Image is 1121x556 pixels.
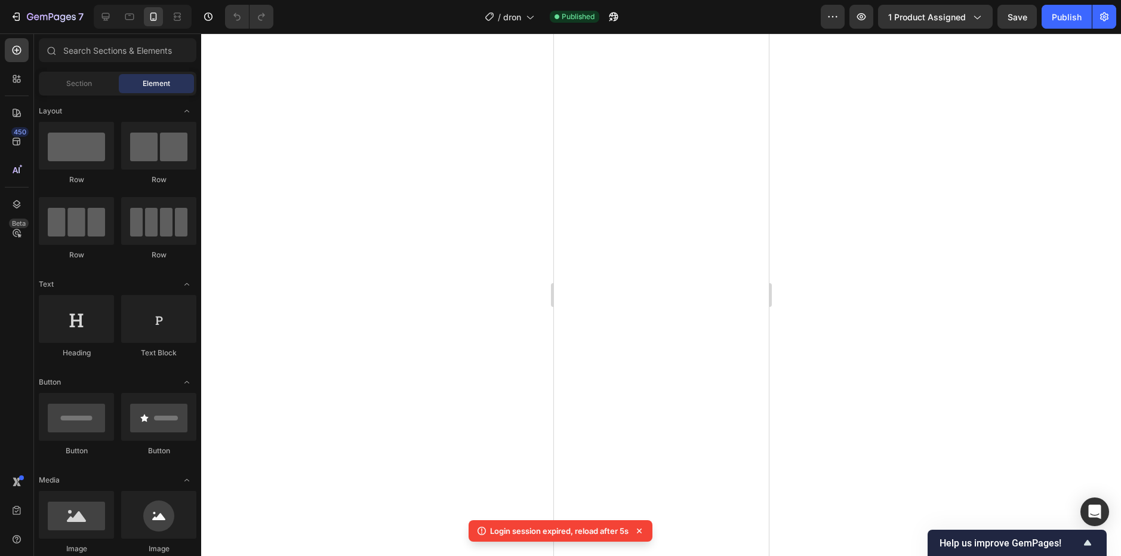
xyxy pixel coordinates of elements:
span: / [498,11,501,23]
div: Image [121,543,196,554]
p: 7 [78,10,84,24]
div: Row [39,250,114,260]
span: Media [39,475,60,486]
button: Show survey - Help us improve GemPages! [940,536,1095,550]
button: Save [997,5,1037,29]
span: 1 product assigned [888,11,966,23]
span: Save [1008,12,1027,22]
div: Undo/Redo [225,5,273,29]
span: Text [39,279,54,290]
div: 450 [11,127,29,137]
span: Published [562,11,595,22]
div: Button [39,446,114,456]
input: Search Sections & Elements [39,38,196,62]
span: dron [503,11,521,23]
div: Row [39,174,114,185]
span: Help us improve GemPages! [940,537,1080,549]
div: Button [121,446,196,456]
div: Image [39,543,114,554]
div: Row [121,250,196,260]
div: Publish [1052,11,1082,23]
div: Beta [9,219,29,228]
div: Row [121,174,196,185]
button: 7 [5,5,89,29]
span: Toggle open [177,471,196,490]
button: Publish [1042,5,1092,29]
span: Button [39,377,61,388]
div: Heading [39,348,114,358]
span: Element [143,78,170,89]
span: Toggle open [177,275,196,294]
p: Login session expired, reload after 5s [490,525,629,537]
span: Section [66,78,92,89]
button: 1 product assigned [878,5,993,29]
div: Text Block [121,348,196,358]
span: Toggle open [177,373,196,392]
span: Toggle open [177,102,196,121]
iframe: Design area [554,33,769,556]
span: Layout [39,106,62,116]
div: Open Intercom Messenger [1080,497,1109,526]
